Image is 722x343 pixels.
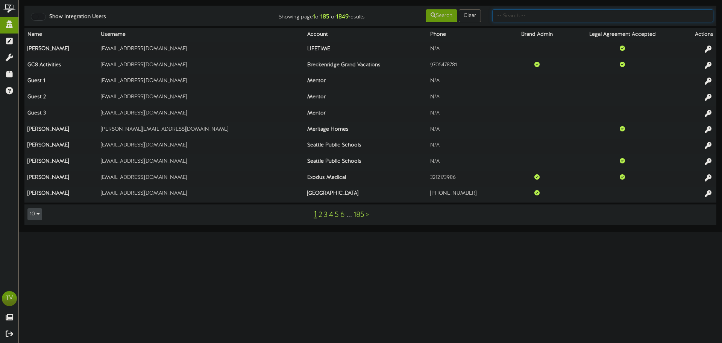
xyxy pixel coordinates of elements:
th: [PERSON_NAME] [24,171,98,187]
div: Showing page of for results [254,9,370,21]
th: [PERSON_NAME] [24,187,98,203]
th: Username [98,28,304,42]
td: [EMAIL_ADDRESS][DOMAIN_NAME] [98,154,304,171]
th: Meritage Homes [304,122,427,139]
td: [PERSON_NAME][EMAIL_ADDRESS][DOMAIN_NAME] [98,122,304,139]
td: [PHONE_NUMBER] [427,187,508,203]
td: [EMAIL_ADDRESS][DOMAIN_NAME] [98,187,304,203]
th: Name [24,28,98,42]
th: Breckenridge Grand Vacations [304,58,427,74]
td: [EMAIL_ADDRESS][DOMAIN_NAME] [98,58,304,74]
th: Guest 3 [24,106,98,122]
th: Account [304,28,427,42]
a: 3 [324,211,328,219]
button: Clear [459,9,481,22]
td: N/A [427,42,508,58]
th: GC8 Activities [24,58,98,74]
th: Phone [427,28,508,42]
th: Legal Agreement Accepted [566,28,679,42]
td: [EMAIL_ADDRESS][DOMAIN_NAME] [98,90,304,107]
td: [EMAIL_ADDRESS][DOMAIN_NAME] [98,106,304,122]
th: Exodus Medical [304,171,427,187]
th: LIFETIME [304,42,427,58]
td: [EMAIL_ADDRESS][DOMAIN_NAME] [98,171,304,187]
input: -- Search -- [492,9,713,22]
td: N/A [427,139,508,155]
th: Mentor [304,90,427,107]
a: 1 [314,210,317,220]
th: Seattle Public Schools [304,139,427,155]
a: ... [346,211,352,219]
strong: 1849 [336,14,349,20]
th: [PERSON_NAME] [24,122,98,139]
th: Actions [678,28,716,42]
td: 9705478781 [427,58,508,74]
strong: 1 [313,14,315,20]
a: > [366,211,369,219]
th: [PERSON_NAME] [24,42,98,58]
th: [PERSON_NAME] [24,139,98,155]
td: N/A [427,90,508,107]
td: N/A [427,74,508,90]
th: Mentor [304,74,427,90]
a: 185 [353,211,364,219]
button: Search [426,9,457,22]
a: 4 [329,211,333,219]
th: Seattle Public Schools [304,154,427,171]
a: 5 [335,211,339,219]
td: N/A [427,154,508,171]
strong: 185 [320,14,329,20]
a: 6 [340,211,345,219]
a: 2 [319,211,322,219]
td: N/A [427,106,508,122]
td: [EMAIL_ADDRESS][DOMAIN_NAME] [98,139,304,155]
th: Guest 2 [24,90,98,107]
th: Brand Admin [508,28,566,42]
th: [PERSON_NAME] [24,154,98,171]
th: [GEOGRAPHIC_DATA] [304,187,427,203]
div: TV [2,291,17,306]
td: [EMAIL_ADDRESS][DOMAIN_NAME] [98,42,304,58]
td: [EMAIL_ADDRESS][DOMAIN_NAME] [98,74,304,90]
label: Show Integration Users [44,13,106,21]
button: 10 [27,208,42,220]
td: 3212173986 [427,171,508,187]
th: Mentor [304,106,427,122]
td: N/A [427,122,508,139]
th: Guest 1 [24,74,98,90]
